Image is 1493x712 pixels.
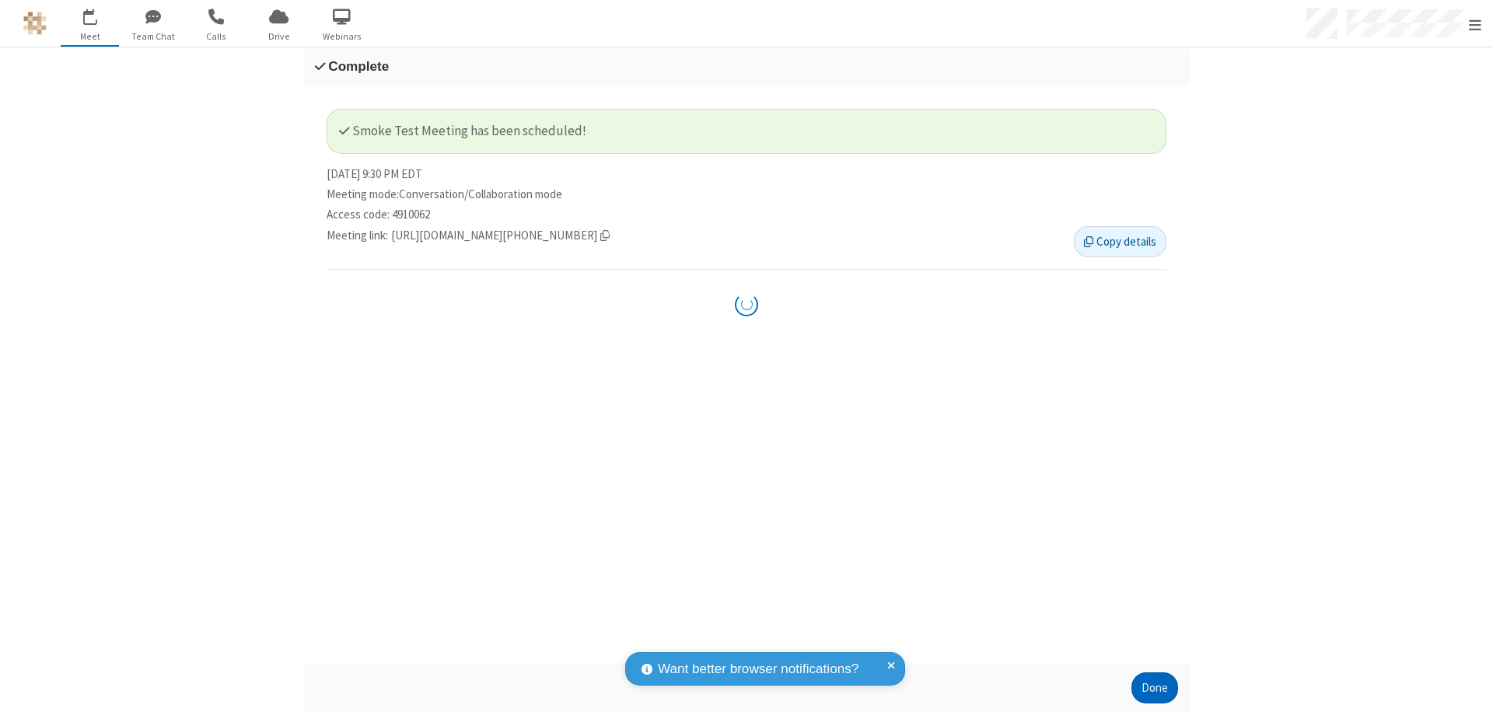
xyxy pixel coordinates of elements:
[327,186,1166,204] li: Meeting mode : Conversation/Collaboration mode
[187,30,245,44] span: Calls
[1131,672,1178,703] button: Done
[391,227,610,245] span: Copy meeting link
[250,30,308,44] span: Drive
[327,227,388,245] span: Meeting link :
[339,122,586,139] span: Smoke Test Meeting has been scheduled!
[93,9,103,20] div: 3
[61,30,119,44] span: Meet
[327,206,1166,224] li: Access code: 4910062
[315,59,1178,74] h3: Complete
[658,659,858,679] span: Want better browser notifications?
[124,30,182,44] span: Team Chat
[23,12,47,35] img: QA Selenium DO NOT DELETE OR CHANGE
[313,30,371,44] span: Webinars
[1074,226,1166,257] button: Copy details
[327,166,422,183] span: [DATE] 9:30 PM EDT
